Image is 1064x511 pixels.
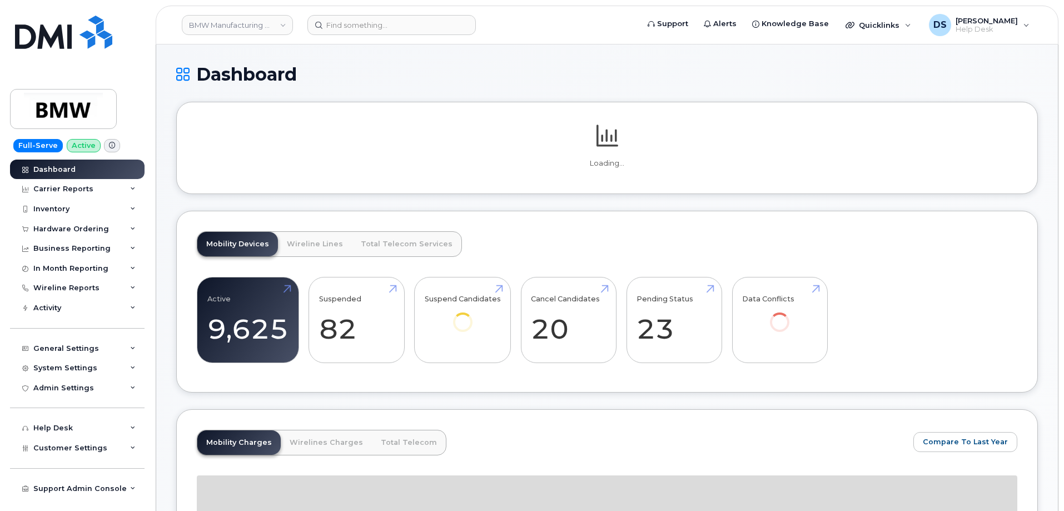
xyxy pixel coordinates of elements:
[278,232,352,256] a: Wireline Lines
[176,65,1038,84] h1: Dashboard
[197,430,281,455] a: Mobility Charges
[531,284,606,357] a: Cancel Candidates 20
[207,284,289,357] a: Active 9,625
[923,436,1008,447] span: Compare To Last Year
[637,284,712,357] a: Pending Status 23
[742,284,817,348] a: Data Conflicts
[352,232,461,256] a: Total Telecom Services
[913,432,1017,452] button: Compare To Last Year
[319,284,394,357] a: Suspended 82
[281,430,372,455] a: Wirelines Charges
[197,232,278,256] a: Mobility Devices
[372,430,446,455] a: Total Telecom
[197,158,1017,168] p: Loading...
[425,284,501,348] a: Suspend Candidates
